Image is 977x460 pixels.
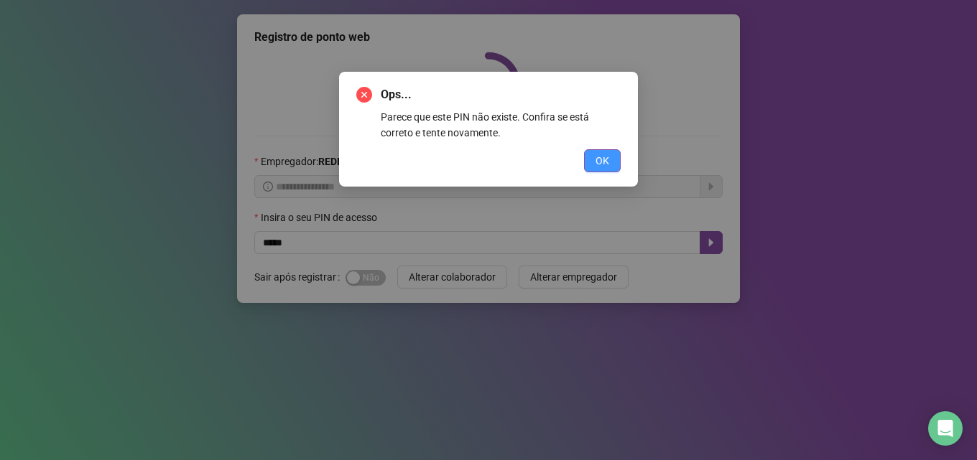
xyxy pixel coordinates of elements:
div: Open Intercom Messenger [928,411,963,446]
span: OK [596,153,609,169]
span: Ops... [381,86,621,103]
button: OK [584,149,621,172]
span: close-circle [356,87,372,103]
div: Parece que este PIN não existe. Confira se está correto e tente novamente. [381,109,621,141]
